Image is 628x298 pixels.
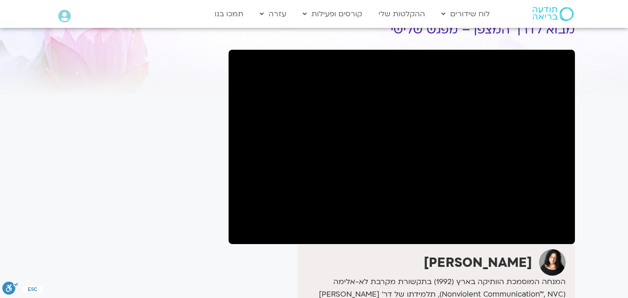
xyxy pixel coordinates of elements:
h1: מבוא לדרך המצפן – מפגש שלישי [229,23,575,37]
img: תודעה בריאה [533,7,574,21]
a: קורסים ופעילות [298,5,367,23]
strong: [PERSON_NAME] [424,254,532,272]
a: תמכו בנו [210,5,248,23]
a: עזרה [255,5,291,23]
a: לוח שידורים [437,5,494,23]
img: ארנינה קשתן [539,249,566,276]
a: ההקלטות שלי [374,5,430,23]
